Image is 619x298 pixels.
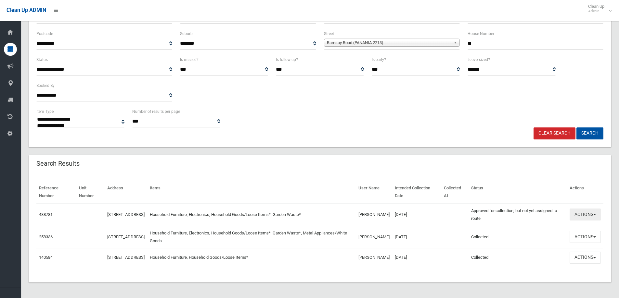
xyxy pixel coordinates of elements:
[570,231,601,243] button: Actions
[567,181,603,203] th: Actions
[147,248,356,267] td: Household Furniture, Household Goods/Loose Items*
[356,226,392,248] td: [PERSON_NAME]
[180,30,193,37] label: Suburb
[588,9,604,14] small: Admin
[36,30,53,37] label: Postcode
[576,127,603,139] button: Search
[356,248,392,267] td: [PERSON_NAME]
[441,181,469,203] th: Collected At
[356,181,392,203] th: User Name
[469,226,567,248] td: Collected
[29,157,87,170] header: Search Results
[570,209,601,221] button: Actions
[36,56,48,63] label: Status
[76,181,105,203] th: Unit Number
[570,252,601,264] button: Actions
[39,234,53,239] a: 258336
[392,203,441,226] td: [DATE]
[147,181,356,203] th: Items
[276,56,298,63] label: Is follow up?
[147,203,356,226] td: Household Furniture, Electronics, Household Goods/Loose Items*, Garden Waste*
[147,226,356,248] td: Household Furniture, Electronics, Household Goods/Loose Items*, Garden Waste*, Metal Appliances/W...
[469,203,567,226] td: Approved for collection, but not yet assigned to route
[469,248,567,267] td: Collected
[36,82,55,89] label: Booked By
[356,203,392,226] td: [PERSON_NAME]
[6,7,46,13] span: Clean Up ADMIN
[36,181,76,203] th: Reference Number
[468,30,494,37] label: House Number
[36,108,54,115] label: Item Type
[469,181,567,203] th: Status
[105,181,147,203] th: Address
[372,56,386,63] label: Is early?
[392,226,441,248] td: [DATE]
[107,234,145,239] a: [STREET_ADDRESS]
[392,181,441,203] th: Intended Collection Date
[392,248,441,267] td: [DATE]
[107,255,145,260] a: [STREET_ADDRESS]
[39,212,53,217] a: 488781
[468,56,490,63] label: Is oversized?
[324,30,334,37] label: Street
[585,4,611,14] span: Clean Up
[107,212,145,217] a: [STREET_ADDRESS]
[39,255,53,260] a: 140584
[132,108,180,115] label: Number of results per page
[534,127,575,139] a: Clear Search
[180,56,199,63] label: Is missed?
[327,39,451,47] span: Ramsay Road (PANANIA 2213)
